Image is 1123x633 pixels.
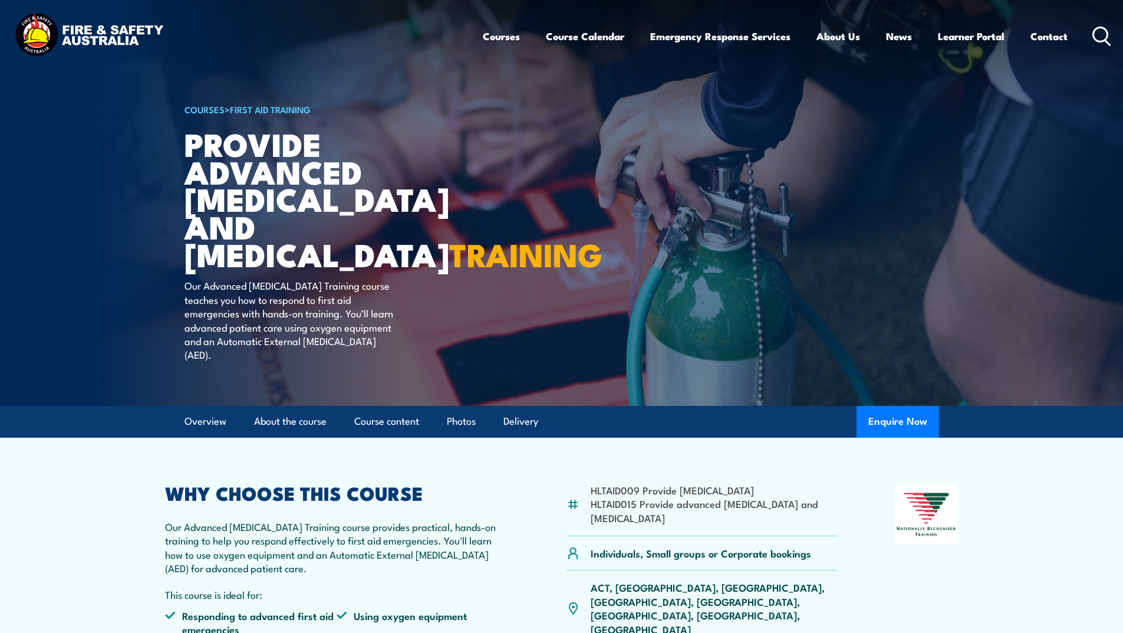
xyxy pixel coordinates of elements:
[857,406,939,438] button: Enquire Now
[165,484,509,501] h2: WHY CHOOSE THIS COURSE
[185,406,226,437] a: Overview
[886,21,912,52] a: News
[254,406,327,437] a: About the course
[447,406,476,437] a: Photos
[938,21,1005,52] a: Learner Portal
[185,130,476,268] h1: Provide Advanced [MEDICAL_DATA] and [MEDICAL_DATA]
[449,229,602,278] strong: TRAINING
[650,21,791,52] a: Emergency Response Services
[591,483,838,497] li: HLTAID009 Provide [MEDICAL_DATA]
[546,21,624,52] a: Course Calendar
[816,21,860,52] a: About Us
[185,103,225,116] a: COURSES
[165,588,509,601] p: This course is ideal for:
[591,497,838,524] li: HLTAID015 Provide advanced [MEDICAL_DATA] and [MEDICAL_DATA]
[895,484,959,545] img: Nationally Recognised Training logo.
[230,103,311,116] a: First Aid Training
[185,102,476,116] h6: >
[483,21,520,52] a: Courses
[1030,21,1068,52] a: Contact
[185,278,400,361] p: Our Advanced [MEDICAL_DATA] Training course teaches you how to respond to first aid emergencies w...
[354,406,419,437] a: Course content
[591,546,811,560] p: Individuals, Small groups or Corporate bookings
[165,520,509,575] p: Our Advanced [MEDICAL_DATA] Training course provides practical, hands-on training to help you res...
[503,406,538,437] a: Delivery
